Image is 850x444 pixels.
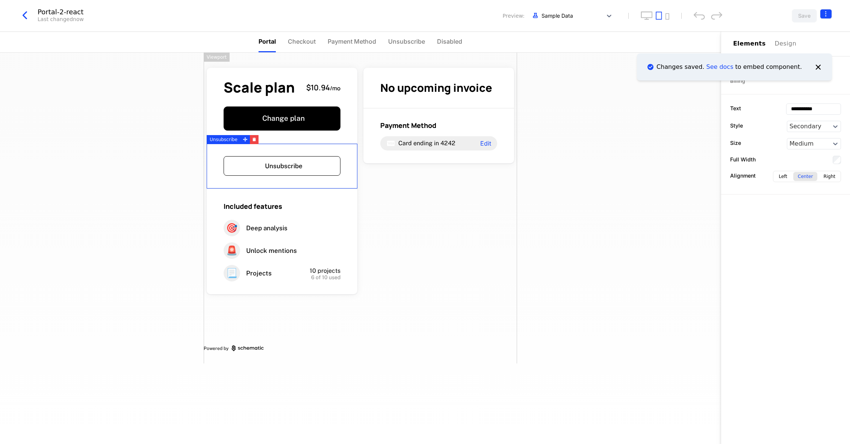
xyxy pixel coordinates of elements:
[440,140,455,147] span: 4242
[288,37,316,46] span: Checkout
[730,104,741,112] label: Text
[380,80,492,95] span: No upcoming invoice
[38,15,84,23] div: Last changed now
[665,13,669,20] button: mobile
[311,275,340,280] span: 6 of 10 used
[224,81,295,94] span: Scale plan
[503,12,525,20] span: Preview:
[224,220,240,236] span: 🎯
[246,269,272,278] span: Projects
[246,246,297,255] span: Unlock mentions
[733,39,766,48] div: Elements
[204,345,228,351] span: Powered by
[711,12,722,20] div: redo
[656,62,802,71] span: Changes saved. to embed component.
[224,202,282,211] span: Included features
[38,9,84,15] div: Portal-2-react
[820,9,832,19] button: Select action
[656,11,662,20] button: tablet
[380,121,436,130] span: Payment Method
[259,37,276,46] span: Portal
[204,53,230,62] div: Viewport
[328,37,376,46] span: Payment Method
[819,172,840,181] div: Right
[730,122,743,129] label: Style
[730,139,741,147] label: Size
[774,172,792,181] div: Left
[437,37,462,46] span: Disabled
[207,135,240,144] div: Unsubscribe
[246,224,287,233] span: Deep analysis
[306,82,330,93] span: $10.94
[706,63,733,70] a: See docs
[398,140,439,147] span: Card ending in
[386,139,395,148] i: visa
[388,37,425,46] span: Unsubscribe
[224,106,340,131] button: Change plan
[694,12,705,20] div: undo
[641,11,653,20] button: desktop
[204,345,517,351] a: Powered by
[224,242,240,259] span: 🚨
[730,155,756,163] label: Full Width
[480,140,491,146] span: Edit
[792,9,817,23] button: Save
[733,32,838,56] div: Choose Sub Page
[224,156,340,176] button: Unsubscribe
[224,265,240,281] span: 📃
[793,172,817,181] div: Center
[775,39,799,48] div: Design
[730,172,756,179] label: Alignment
[310,267,340,274] span: 10 projects
[330,84,340,92] sub: / mo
